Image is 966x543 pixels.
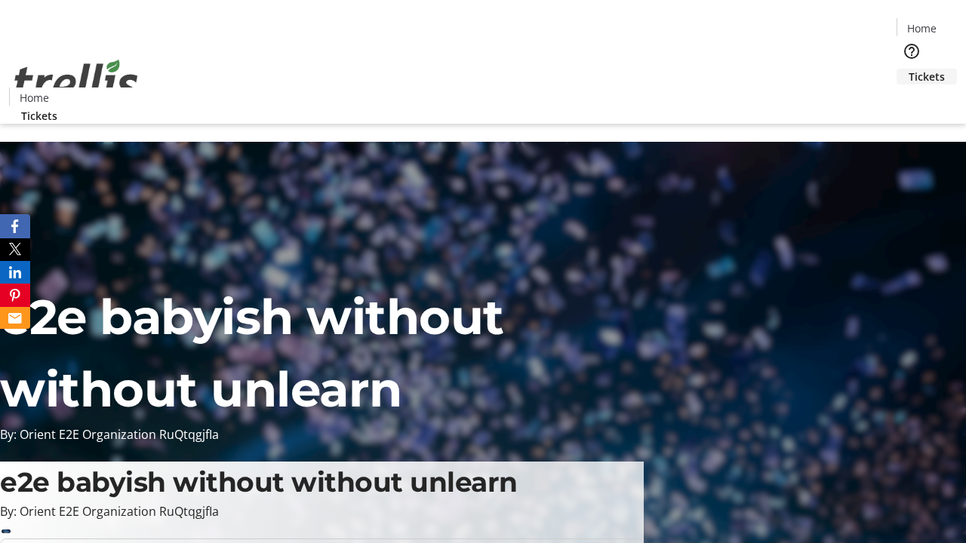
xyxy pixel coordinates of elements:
[907,20,937,36] span: Home
[9,108,69,124] a: Tickets
[897,36,927,66] button: Help
[897,84,927,115] button: Cart
[897,20,946,36] a: Home
[909,69,945,84] span: Tickets
[897,69,957,84] a: Tickets
[9,43,143,118] img: Orient E2E Organization RuQtqgjfIa's Logo
[20,90,49,106] span: Home
[10,90,58,106] a: Home
[21,108,57,124] span: Tickets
